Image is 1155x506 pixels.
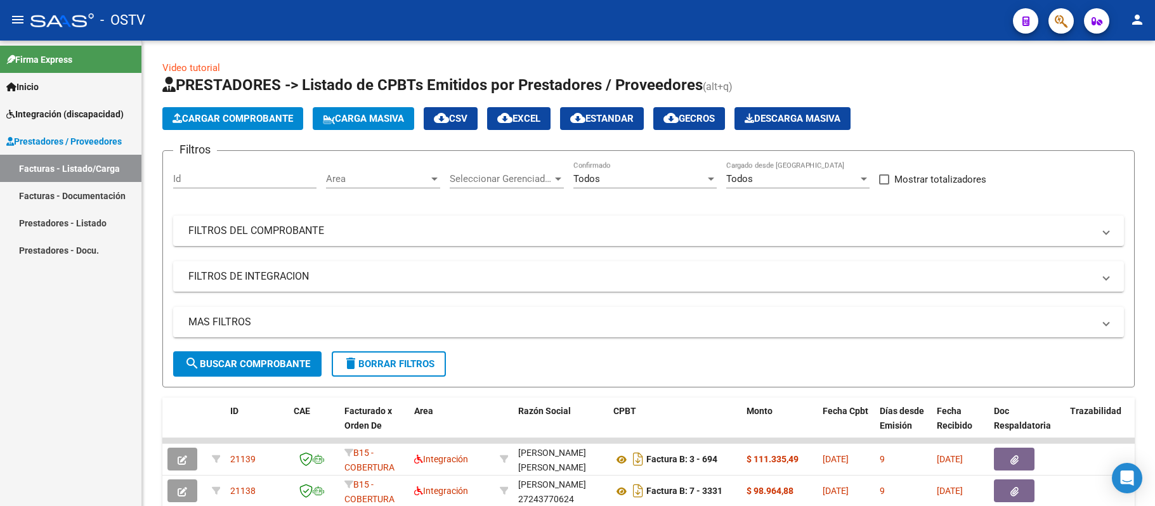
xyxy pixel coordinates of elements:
[230,454,256,464] span: 21139
[188,315,1093,329] mat-panel-title: MAS FILTROS
[518,446,603,472] div: 23331393274
[414,454,468,464] span: Integración
[1065,398,1141,453] datatable-header-cell: Trazabilidad
[434,110,449,126] mat-icon: cloud_download
[230,406,238,416] span: ID
[323,113,404,124] span: Carga Masiva
[188,269,1093,283] mat-panel-title: FILTROS DE INTEGRACION
[409,398,495,453] datatable-header-cell: Area
[747,454,799,464] strong: $ 111.335,49
[823,454,849,464] span: [DATE]
[294,406,310,416] span: CAE
[343,356,358,371] mat-icon: delete
[630,449,646,469] i: Descargar documento
[518,477,603,504] div: 27243770624
[823,486,849,496] span: [DATE]
[414,406,433,416] span: Area
[734,107,851,130] app-download-masive: Descarga masiva de comprobantes (adjuntos)
[894,172,986,187] span: Mostrar totalizadores
[613,406,636,416] span: CPBT
[663,113,715,124] span: Gecros
[823,406,868,416] span: Fecha Cpbt
[994,406,1051,431] span: Doc Respaldatoria
[332,351,446,377] button: Borrar Filtros
[745,113,840,124] span: Descarga Masiva
[663,110,679,126] mat-icon: cloud_download
[450,173,552,185] span: Seleccionar Gerenciador
[497,110,512,126] mat-icon: cloud_download
[414,486,468,496] span: Integración
[937,406,972,431] span: Fecha Recibido
[937,486,963,496] span: [DATE]
[188,224,1093,238] mat-panel-title: FILTROS DEL COMPROBANTE
[937,454,963,464] span: [DATE]
[989,398,1065,453] datatable-header-cell: Doc Respaldatoria
[1070,406,1121,416] span: Trazabilidad
[513,398,608,453] datatable-header-cell: Razón Social
[608,398,741,453] datatable-header-cell: CPBT
[630,481,646,501] i: Descargar documento
[818,398,875,453] datatable-header-cell: Fecha Cpbt
[344,406,392,431] span: Facturado x Orden De
[6,134,122,148] span: Prestadores / Proveedores
[6,107,124,121] span: Integración (discapacidad)
[424,107,478,130] button: CSV
[880,454,885,464] span: 9
[880,406,924,431] span: Días desde Emisión
[932,398,989,453] datatable-header-cell: Fecha Recibido
[225,398,289,453] datatable-header-cell: ID
[518,446,603,475] div: [PERSON_NAME] [PERSON_NAME]
[289,398,339,453] datatable-header-cell: CAE
[497,113,540,124] span: EXCEL
[741,398,818,453] datatable-header-cell: Monto
[726,173,753,185] span: Todos
[747,486,793,496] strong: $ 98.964,88
[162,107,303,130] button: Cargar Comprobante
[6,80,39,94] span: Inicio
[1112,463,1142,493] div: Open Intercom Messenger
[173,307,1124,337] mat-expansion-panel-header: MAS FILTROS
[570,113,634,124] span: Estandar
[570,110,585,126] mat-icon: cloud_download
[100,6,145,34] span: - OSTV
[518,406,571,416] span: Razón Social
[344,448,402,501] span: B15 - COBERTURA DE SALUD S.A. (Boreal)
[173,113,293,124] span: Cargar Comprobante
[162,76,703,94] span: PRESTADORES -> Listado de CPBTs Emitidos por Prestadores / Proveedores
[487,107,551,130] button: EXCEL
[185,356,200,371] mat-icon: search
[173,216,1124,246] mat-expansion-panel-header: FILTROS DEL COMPROBANTE
[573,173,600,185] span: Todos
[646,455,717,465] strong: Factura B: 3 - 694
[653,107,725,130] button: Gecros
[173,351,322,377] button: Buscar Comprobante
[230,486,256,496] span: 21138
[10,12,25,27] mat-icon: menu
[185,358,310,370] span: Buscar Comprobante
[1130,12,1145,27] mat-icon: person
[6,53,72,67] span: Firma Express
[875,398,932,453] datatable-header-cell: Días desde Emisión
[173,261,1124,292] mat-expansion-panel-header: FILTROS DE INTEGRACION
[434,113,467,124] span: CSV
[313,107,414,130] button: Carga Masiva
[326,173,429,185] span: Area
[703,81,733,93] span: (alt+q)
[162,62,220,74] a: Video tutorial
[747,406,773,416] span: Monto
[646,486,722,496] strong: Factura B: 7 - 3331
[880,486,885,496] span: 9
[339,398,409,453] datatable-header-cell: Facturado x Orden De
[734,107,851,130] button: Descarga Masiva
[518,477,586,492] div: [PERSON_NAME]
[173,141,217,159] h3: Filtros
[560,107,644,130] button: Estandar
[343,358,434,370] span: Borrar Filtros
